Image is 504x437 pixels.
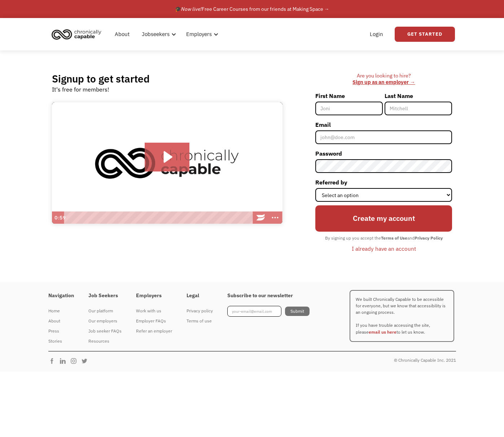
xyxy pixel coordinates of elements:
[48,326,74,336] a: Press
[186,30,212,39] div: Employers
[315,90,452,255] form: Member-Signup-Form
[88,317,122,325] div: Our employers
[70,357,81,365] img: Chronically Capable Instagram Page
[136,317,172,325] div: Employer FAQs
[227,293,310,299] h4: Subscribe to our newsletter
[88,336,122,346] a: Resources
[385,102,452,115] input: Mitchell
[381,235,407,241] strong: Terms of Use
[52,102,282,224] img: Introducing Chronically Capable
[350,290,454,342] p: We built Chronically Capable to be accessible for everyone, but we know that accessibility is an ...
[395,27,455,42] a: Get Started
[385,90,452,102] label: Last Name
[285,307,310,316] input: Submit
[187,306,213,316] a: Privacy policy
[88,293,122,299] h4: Job Seekers
[187,316,213,326] a: Terms of use
[88,337,122,345] div: Resources
[48,307,74,315] div: Home
[48,293,74,299] h4: Navigation
[59,357,70,365] img: Chronically Capable Linkedin Page
[49,26,104,42] img: Chronically Capable logo
[227,306,281,317] input: your-email@email.com
[315,72,452,86] div: Are you looking to hire? ‍
[145,143,190,171] button: Play Video: Introducing Chronically Capable
[88,326,122,336] a: Job seeker FAQs
[175,5,329,13] div: 🎓 Free Career Courses from our friends at Making Space →
[182,23,220,46] div: Employers
[352,244,416,253] div: I already have an account
[48,357,59,365] img: Chronically Capable Facebook Page
[48,337,74,345] div: Stories
[142,30,170,39] div: Jobseekers
[315,148,452,159] label: Password
[227,306,310,317] form: Footer Newsletter
[254,211,268,224] a: Wistia Logo -- Learn More
[48,327,74,335] div: Press
[187,317,213,325] div: Terms of use
[394,356,456,365] div: © Chronically Capable Inc. 2021
[52,72,150,85] h2: Signup to get started
[110,23,134,46] a: About
[187,293,213,299] h4: Legal
[352,79,415,85] a: Sign up as an employer →
[268,211,282,224] button: Show more buttons
[136,316,172,326] a: Employer FAQs
[48,316,74,326] a: About
[48,306,74,316] a: Home
[49,26,107,42] a: home
[315,119,452,130] label: Email
[315,177,452,188] label: Referred by
[315,130,452,144] input: john@doe.com
[88,306,122,316] a: Our platform
[48,336,74,346] a: Stories
[136,293,172,299] h4: Employers
[369,329,396,335] a: email us here
[67,211,250,224] div: Playbar
[52,85,109,94] div: It's free for members!
[415,235,443,241] strong: Privacy Policy
[136,327,172,335] div: Refer an employer
[136,307,172,315] div: Work with us
[181,6,202,12] em: Now live!
[88,316,122,326] a: Our employers
[346,242,421,255] a: I already have an account
[315,102,383,115] input: Joni
[88,327,122,335] div: Job seeker FAQs
[137,23,178,46] div: Jobseekers
[315,205,452,232] input: Create my account
[365,23,387,46] a: Login
[48,317,74,325] div: About
[315,90,383,102] label: First Name
[88,307,122,315] div: Our platform
[136,306,172,316] a: Work with us
[136,326,172,336] a: Refer an employer
[187,307,213,315] div: Privacy policy
[321,233,446,243] div: By signing up you accept the and
[81,357,92,365] img: Chronically Capable Twitter Page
